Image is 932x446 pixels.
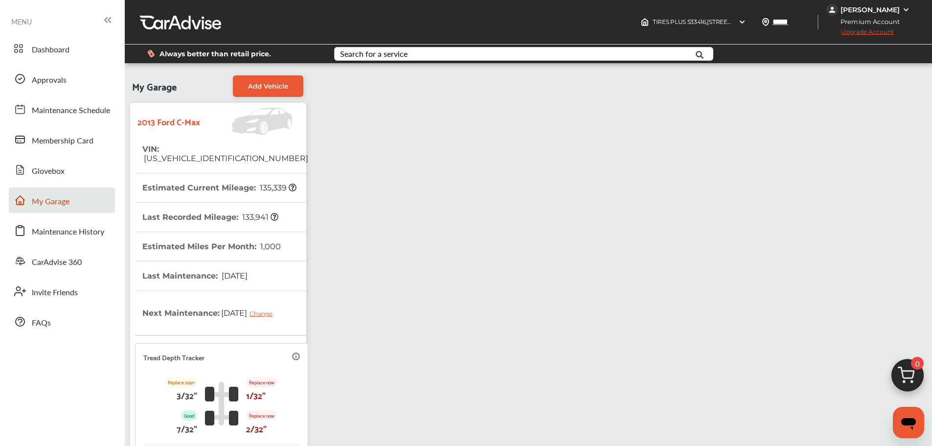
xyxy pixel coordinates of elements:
[9,218,115,243] a: Maintenance History
[32,317,51,329] span: FAQs
[132,75,177,97] span: My Garage
[9,309,115,334] a: FAQs
[137,114,200,129] strong: 2013 Ford C-Max
[32,195,69,208] span: My Garage
[142,261,248,290] th: Last Maintenance :
[11,18,32,25] span: MENU
[246,387,266,402] p: 1/32"
[177,387,197,402] p: 3/32"
[32,256,82,269] span: CarAdvise 360
[241,212,278,222] span: 133,941
[259,242,281,251] span: 1,000
[911,357,924,370] span: 0
[893,407,924,438] iframe: Button to launch messaging window
[142,135,308,173] th: VIN :
[248,82,288,90] span: Add Vehicle
[142,154,308,163] span: [US_VEHICLE_IDENTIFICATION_NUMBER]
[818,15,818,29] img: header-divider.bc55588e.svg
[181,410,197,421] p: Good
[653,18,856,25] span: TIRES PLUS 533416 , [STREET_ADDRESS] [GEOGRAPHIC_DATA] , FL 33884
[827,17,907,27] span: Premium Account
[32,165,65,178] span: Glovebox
[159,50,271,57] span: Always better than retail price.
[32,135,93,147] span: Membership Card
[9,188,115,213] a: My Garage
[9,248,115,274] a: CarAdvise 360
[205,381,238,425] img: tire_track_logo.b900bcbc.svg
[902,6,910,14] img: WGsFRI8htEPBVLJbROoPRyZpYNWhNONpIPPETTm6eUC0GeLEiAAAAAElFTkSuQmCC
[220,271,248,281] span: [DATE]
[250,310,277,317] div: Change
[32,104,110,117] span: Maintenance Schedule
[9,127,115,152] a: Membership Card
[9,96,115,122] a: Maintenance Schedule
[9,36,115,61] a: Dashboard
[142,291,280,335] th: Next Maintenance :
[200,108,297,135] img: Vehicle
[246,421,267,436] p: 2/32"
[165,377,197,387] p: Replace soon
[9,279,115,304] a: Invite Friends
[142,203,278,232] th: Last Recorded Mileage :
[246,410,277,421] p: Replace now
[641,18,649,26] img: header-home-logo.8d720a4f.svg
[32,226,104,238] span: Maintenance History
[9,157,115,183] a: Glovebox
[340,50,408,58] div: Search for a service
[884,354,931,401] img: cart_icon.3d0951e8.svg
[233,75,303,97] a: Add Vehicle
[762,18,770,26] img: location_vector.a44bc228.svg
[147,49,155,58] img: dollor_label_vector.a70140d1.svg
[826,4,838,16] img: jVpblrzwTbfkPYzPPzSLxeg0AAAAASUVORK5CYII=
[142,232,281,261] th: Estimated Miles Per Month :
[32,286,78,299] span: Invite Friends
[142,173,296,202] th: Estimated Current Mileage :
[738,18,746,26] img: header-down-arrow.9dd2ce7d.svg
[32,44,69,56] span: Dashboard
[177,421,197,436] p: 7/32"
[841,5,900,14] div: [PERSON_NAME]
[220,301,280,325] span: [DATE]
[258,183,296,192] span: 135,339
[246,377,277,387] p: Replace now
[32,74,67,87] span: Approvals
[826,28,894,40] span: Upgrade Account
[9,66,115,92] a: Approvals
[143,352,205,363] p: Tread Depth Tracker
